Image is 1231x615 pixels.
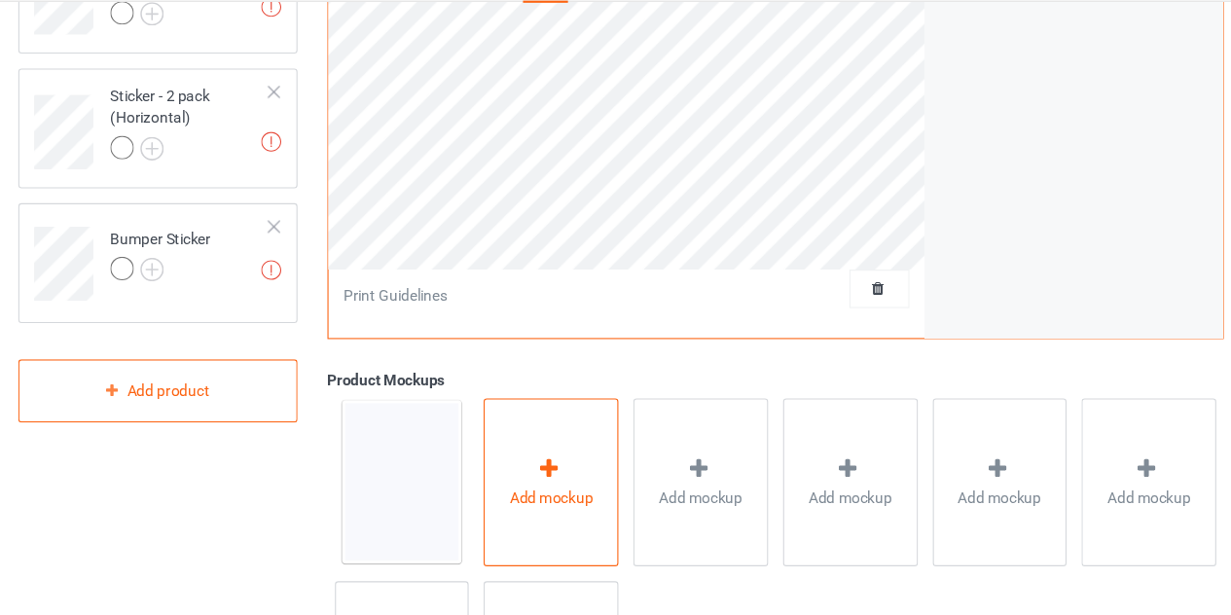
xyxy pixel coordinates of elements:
div: Add mockup [1034,416,1157,569]
img: svg+xml;base64,PD94bWwgdmVyc2lvbj0iMS4wIiBlbmNvZGluZz0iVVRGLTgiPz4KPHN2ZyB3aWR0aD0iMjJweCIgaGVpZ2... [178,179,199,200]
img: exclamation icon [288,174,307,193]
img: regular.jpg [355,416,477,568]
div: Add mockup [763,416,886,569]
div: Add mockup [490,416,613,569]
div: Bumper Sticker [67,239,321,348]
span: Add mockup [922,497,997,517]
span: Add mockup [650,497,726,517]
img: exclamation icon [288,52,307,70]
a: Back to dashboard [69,21,203,37]
div: Pricing [595,1,636,55]
div: Product Mockups [348,390,1164,410]
div: Bumper Sticker [151,262,242,308]
div: Add mockup [899,416,1022,569]
div: Add mockup [627,416,749,569]
div: Add product [67,381,321,439]
div: Design [526,1,567,57]
div: Print Guidelines [363,313,457,333]
span: Add mockup [1058,497,1134,517]
div: Sticker - 2 pack (Horizontal) [151,132,296,199]
span: Add mockup [514,497,590,517]
div: Sticker - 2 pack (Horizontal) [67,117,321,226]
div: Sticker - 2 pack (Vertical) [151,10,296,76]
span: Add mockup [786,497,862,517]
img: svg+xml;base64,PD94bWwgdmVyc2lvbj0iMS4wIiBlbmNvZGluZz0iVVRGLTgiPz4KPHN2ZyB3aWR0aD0iMjJweCIgaGVpZ2... [178,289,199,310]
img: exclamation icon [288,291,307,309]
div: Details [664,1,705,55]
img: svg+xml;base64,PD94bWwgdmVyc2lvbj0iMS4wIiBlbmNvZGluZz0iVVRGLTgiPz4KPHN2ZyB3aWR0aD0iMjJweCIgaGVpZ2... [178,56,199,78]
